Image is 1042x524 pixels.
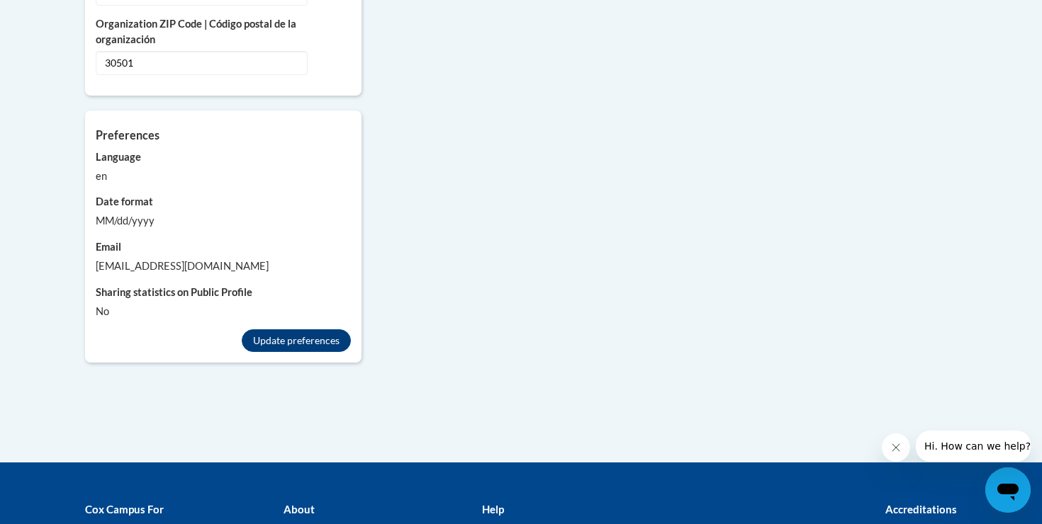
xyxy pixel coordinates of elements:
div: en [96,169,351,184]
button: Update preferences [242,329,351,352]
label: Email [96,239,351,255]
iframe: Close message [882,433,910,462]
b: Cox Campus For [85,503,164,516]
b: Accreditations [885,503,957,516]
div: [EMAIL_ADDRESS][DOMAIN_NAME] [96,258,351,274]
b: About [284,503,315,516]
div: No [96,304,351,319]
b: Help [482,503,504,516]
iframe: Button to launch messaging window [985,467,1031,513]
h5: Preferences [96,128,351,142]
label: Sharing statistics on Public Profile [96,285,351,300]
span: 30501 [96,51,308,75]
div: MM/dd/yyyy [96,213,351,229]
label: Date format [96,194,351,210]
iframe: Message from company [916,431,1031,462]
label: Organization ZIP Code | Código postal de la organización [96,16,351,47]
label: Language [96,149,351,165]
